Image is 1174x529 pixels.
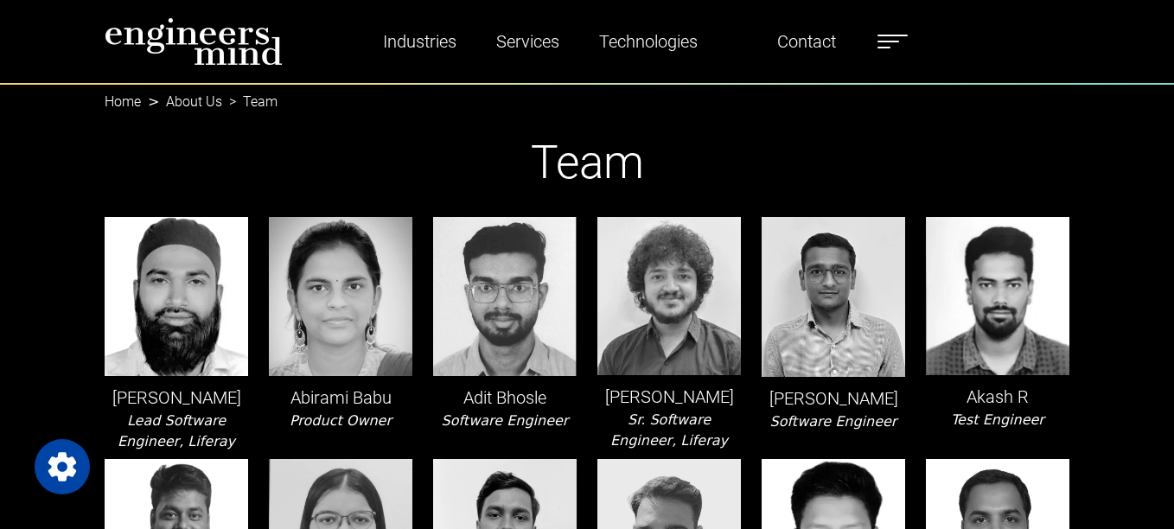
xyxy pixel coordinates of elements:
[442,412,569,429] i: Software Engineer
[290,412,392,429] i: Product Owner
[105,83,1069,104] nav: breadcrumb
[770,22,843,61] a: Contact
[926,217,1069,376] img: leader-img
[269,217,412,376] img: leader-img
[489,22,566,61] a: Services
[269,385,412,411] p: Abirami Babu
[762,386,905,411] p: [PERSON_NAME]
[433,385,577,411] p: Adit Bhosle
[105,385,248,411] p: [PERSON_NAME]
[105,17,283,66] img: logo
[770,413,897,430] i: Software Engineer
[118,412,235,449] i: Lead Software Engineer, Liferay
[597,384,741,410] p: [PERSON_NAME]
[610,411,728,449] i: Sr. Software Engineer, Liferay
[105,136,1069,191] h1: Team
[376,22,463,61] a: Industries
[166,93,222,110] a: About Us
[597,217,741,375] img: leader-img
[433,217,577,376] img: leader-img
[926,384,1069,410] p: Akash R
[951,411,1044,428] i: Test Engineer
[105,93,141,110] a: Home
[762,217,905,377] img: leader-img
[222,92,278,112] li: Team
[592,22,705,61] a: Technologies
[105,217,248,376] img: leader-img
